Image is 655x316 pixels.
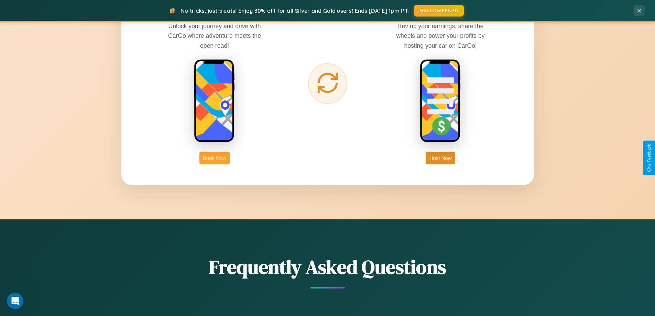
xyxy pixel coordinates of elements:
button: Host Now [426,152,455,164]
iframe: Intercom live chat [7,293,23,309]
img: rent phone [194,59,235,143]
p: Unlock your journey and drive with CarGo where adventure meets the open road! [163,21,266,50]
img: host phone [420,59,461,143]
div: Give Feedback [647,144,652,172]
h2: Frequently Asked Questions [121,254,534,280]
button: Book Now [199,152,230,164]
p: Rev up your earnings, share the wheels and power your profits by hosting your car on CarGo! [389,21,492,50]
span: No tricks, just treats! Enjoy 30% off for all Silver and Gold users! Ends [DATE] 1pm PT. [181,7,409,14]
button: HALLOWEEN30 [414,5,464,17]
